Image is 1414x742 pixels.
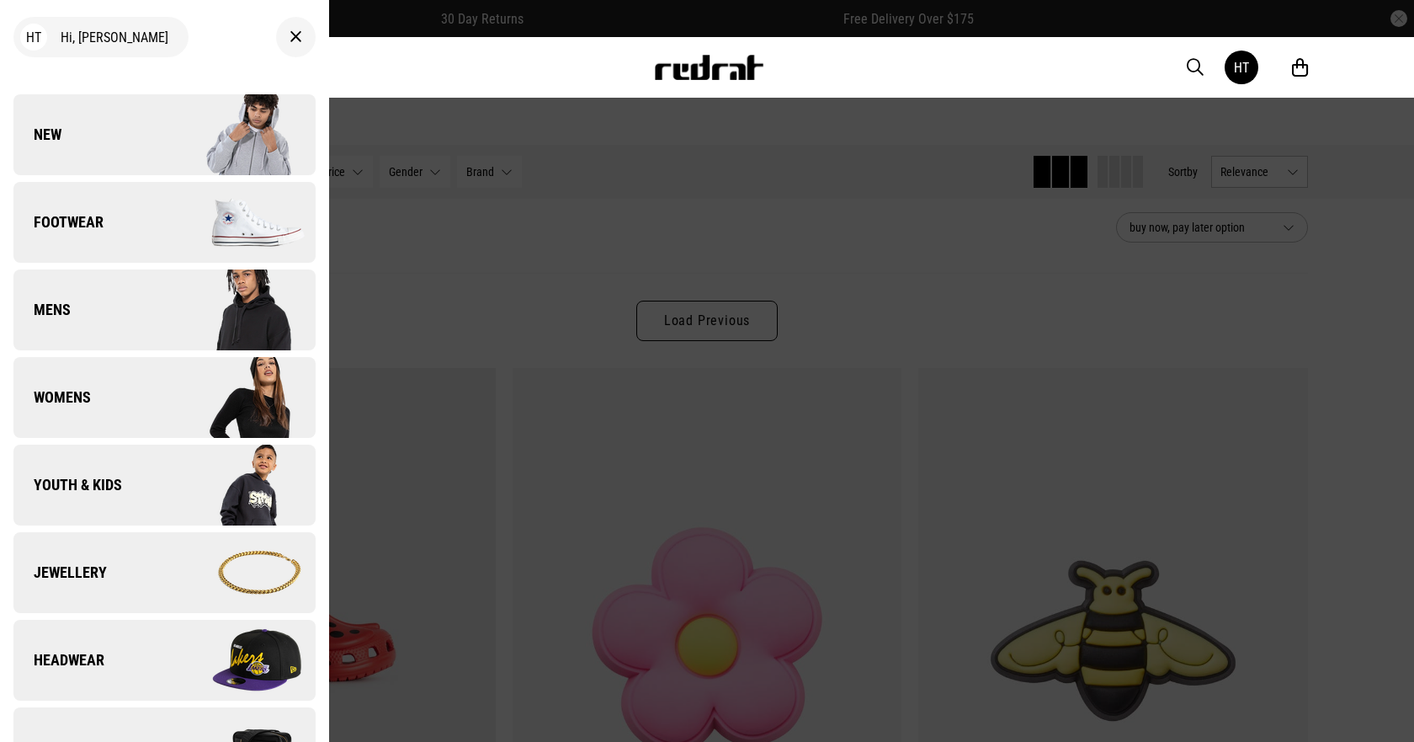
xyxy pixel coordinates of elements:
[1234,60,1249,76] div: HT
[13,125,61,145] span: New
[13,182,316,263] a: Footwear Company
[13,7,64,57] button: Open LiveChat chat widget
[164,180,315,264] img: Company
[13,475,122,495] span: Youth & Kids
[13,620,316,701] a: Headwear Company
[13,212,104,232] span: Footwear
[164,268,315,352] img: Company
[13,532,316,613] a: Jewellery Company
[13,17,189,57] div: Hi, [PERSON_NAME]
[164,618,315,702] img: Company
[13,563,107,583] span: Jewellery
[164,531,315,615] img: Company
[13,387,91,408] span: Womens
[13,270,316,350] a: Mens Company
[13,94,316,175] a: New Company
[164,355,315,440] img: Company
[13,300,71,320] span: Mens
[164,93,315,177] img: Company
[13,357,316,438] a: Womens Company
[20,24,47,51] div: HT
[164,443,315,527] img: Company
[653,55,764,80] img: Redrat logo
[13,445,316,526] a: Youth & Kids Company
[13,650,104,670] span: Headwear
